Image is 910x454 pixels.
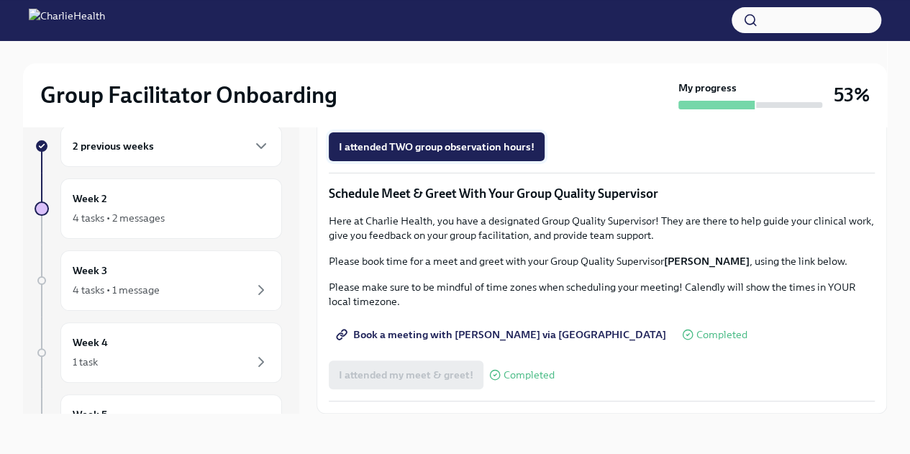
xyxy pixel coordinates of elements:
img: CharlieHealth [29,9,105,32]
h6: Week 3 [73,263,107,278]
span: Completed [504,370,555,381]
div: 4 tasks • 2 messages [73,211,165,225]
h6: 2 previous weeks [73,138,154,154]
strong: My progress [678,81,737,95]
a: Book a meeting with [PERSON_NAME] via [GEOGRAPHIC_DATA] [329,320,676,349]
div: 4 tasks • 1 message [73,283,160,297]
span: Completed [696,330,747,340]
span: I attended TWO group observation hours! [339,140,534,154]
h6: Week 4 [73,335,108,350]
a: Week 34 tasks • 1 message [35,250,282,311]
p: Here at Charlie Health, you have a designated Group Quality Supervisor! They are there to help gu... [329,214,875,242]
p: Please make sure to be mindful of time zones when scheduling your meeting! Calendly will show the... [329,280,875,309]
strong: [PERSON_NAME] [664,255,750,268]
div: 1 task [73,355,98,369]
h6: Week 5 [73,407,107,422]
h6: Week 2 [73,191,107,206]
p: Schedule Meet & Greet With Your Group Quality Supervisor [329,185,875,202]
a: Week 24 tasks • 2 messages [35,178,282,239]
p: Please book time for a meet and greet with your Group Quality Supervisor , using the link below. [329,254,875,268]
span: Book a meeting with [PERSON_NAME] via [GEOGRAPHIC_DATA] [339,327,666,342]
h2: Group Facilitator Onboarding [40,81,337,109]
h3: 53% [834,82,870,108]
a: Week 41 task [35,322,282,383]
div: 2 previous weeks [60,125,282,167]
button: I attended TWO group observation hours! [329,132,545,161]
